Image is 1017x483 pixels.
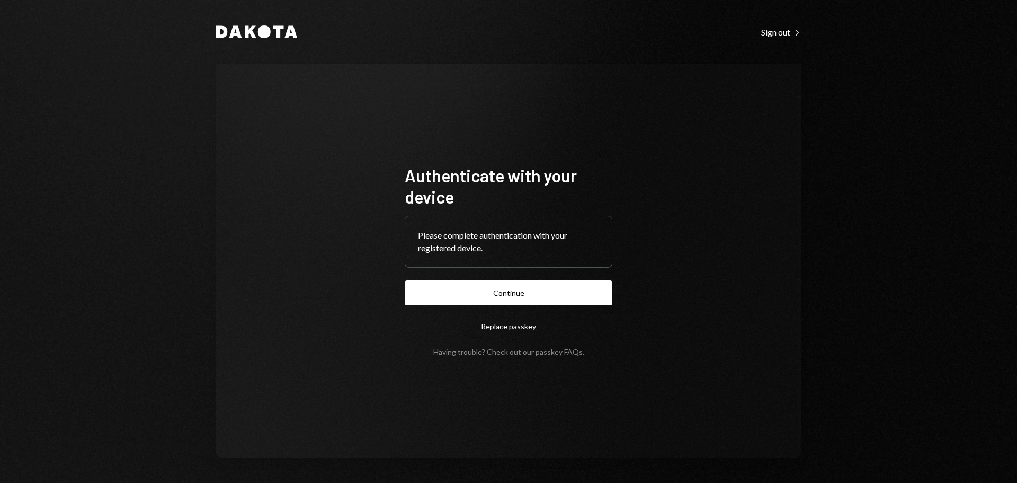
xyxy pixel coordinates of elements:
[418,229,599,254] div: Please complete authentication with your registered device.
[761,27,801,38] div: Sign out
[405,280,612,305] button: Continue
[761,26,801,38] a: Sign out
[405,165,612,207] h1: Authenticate with your device
[433,347,584,356] div: Having trouble? Check out our .
[405,314,612,339] button: Replace passkey
[536,347,583,357] a: passkey FAQs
